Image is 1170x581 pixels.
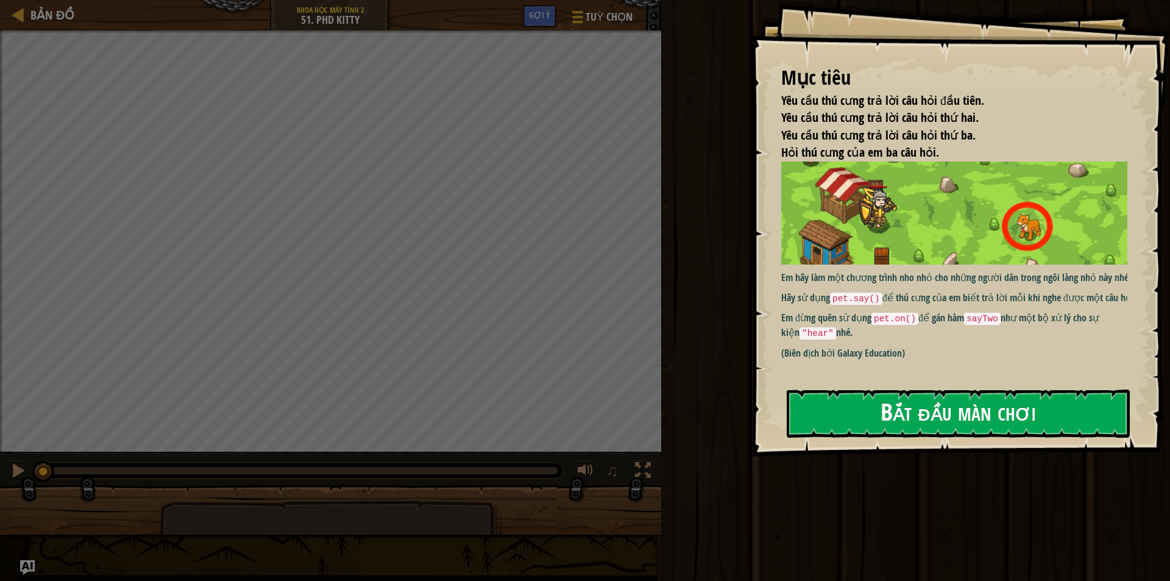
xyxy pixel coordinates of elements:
[30,7,74,23] span: Bản đồ
[781,109,979,126] span: Yêu cầu thú cưng trả lời câu hỏi thứ hai.
[24,7,74,23] a: Bản đồ
[799,327,836,340] code: "hear"
[766,144,1124,162] li: Hỏi thú cưng của em ba câu hỏi.
[562,5,640,34] button: Tuỳ chọn
[871,313,918,325] code: pet.on()
[787,390,1130,438] button: Bắt đầu màn chơi
[606,462,619,480] span: ♫
[766,127,1124,144] li: Yêu cầu thú cưng trả lời câu hỏi thứ ba.
[604,460,625,485] button: ♫
[781,64,1127,92] div: Mục tiêu
[830,293,882,305] code: pet.say()
[766,92,1124,110] li: Yêu cầu thú cưng trả lời câu hỏi đầu tiên.
[586,9,633,25] span: Tuỳ chọn
[573,460,598,485] button: Tùy chỉnh âm lượng
[6,460,30,485] button: Ctrl + P: Pause
[20,560,35,575] button: Ask AI
[781,144,939,160] span: Hỏi thú cưng của em ba câu hỏi.
[781,92,984,109] span: Yêu cầu thú cưng trả lời câu hỏi đầu tiên.
[529,9,550,21] span: Gợi ý
[766,109,1124,127] li: Yêu cầu thú cưng trả lời câu hỏi thứ hai.
[781,291,1136,305] p: Hãy sử dụng để thú cưng của em biết trả lời mỗi khi nghe được một câu hỏi.
[781,346,1136,360] p: (Biên dịch bởi Galaxy Education)
[781,127,976,143] span: Yêu cầu thú cưng trả lời câu hỏi thứ ba.
[631,460,655,485] button: Bật tắt chế độ toàn màn hình
[781,271,1136,285] p: Em hãy làm một chương trình nho nhỏ cho những người dân trong ngôi làng nhỏ này nhé.
[781,162,1136,265] img: Phd kitty
[964,313,1001,325] code: sayTwo
[781,311,1136,340] p: Em đừng quên sử dụng để gán hàm như một bộ xử lý cho sự kiện nhé.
